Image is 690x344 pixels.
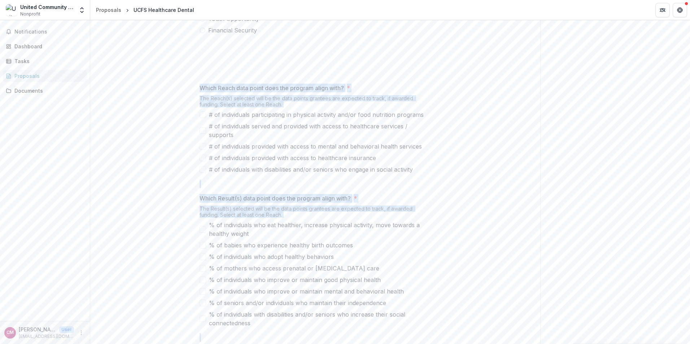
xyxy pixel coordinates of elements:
p: Which Reach data point does the program align with? [200,84,344,92]
img: United Community and Family Services [6,4,17,16]
span: Notifications [14,29,84,35]
p: [PERSON_NAME] [19,326,56,333]
span: % of individuals who adopt healthy behaviors [209,252,334,261]
span: # of individuals provided with access to mental and behavioral health services [209,142,422,151]
a: Documents [3,85,87,97]
span: % of babies who experience healthy birth outcomes [209,241,353,250]
nav: breadcrumb [93,5,197,15]
button: More [77,328,86,337]
div: Dashboard [14,43,81,50]
a: Proposals [93,5,124,15]
div: Documents [14,87,81,94]
span: % of individuals who improve or maintain good physical health [209,275,381,284]
a: Proposals [3,70,87,82]
div: The Result(s) selected will be the data points grantees are expected to track, if awarded funding... [200,206,431,221]
span: Financial Security [208,26,257,35]
div: UCFS Healthcare Dental [134,6,194,14]
span: Nonprofit [20,11,40,17]
a: Dashboard [3,40,87,52]
button: Open entity switcher [77,3,87,17]
span: # of individuals with disabilities and/or seniors who engage in social activity [209,165,413,174]
span: % of individuals who eat healthier, increase physical activity, move towards a healthy weight [209,221,431,238]
div: Proposals [96,6,121,14]
span: # of individuals participating in physical activity and/or food nutrition programs [209,110,424,119]
div: Proposals [14,72,81,80]
p: User [59,326,74,333]
span: % of seniors and/or individuals who maintain their independence [209,299,386,307]
button: Get Help [673,3,687,17]
div: The Reach(s) selected will be the data points grantees are expected to track, if awarded funding.... [200,95,431,110]
button: Partners [655,3,670,17]
span: # of individuals served and provided with access to healthcare services / supports [209,122,431,139]
div: Tasks [14,57,81,65]
span: % of individuals who improve or maintain mental and behavioral health [209,287,404,296]
p: Which Result(s) data point does the program align with? [200,194,351,203]
button: Notifications [3,26,87,38]
span: # of individuals provided with access to healthcare insurance [209,154,376,162]
p: [EMAIL_ADDRESS][DOMAIN_NAME] [19,333,74,340]
span: % of individuals with disabilities and/or seniors who increase their social connectedness [209,310,431,327]
div: United Community and Family Services [20,3,74,11]
div: Cheryl Munoz [6,330,14,335]
span: % of mothers who access prenatal or [MEDICAL_DATA] care [209,264,379,273]
a: Tasks [3,55,87,67]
